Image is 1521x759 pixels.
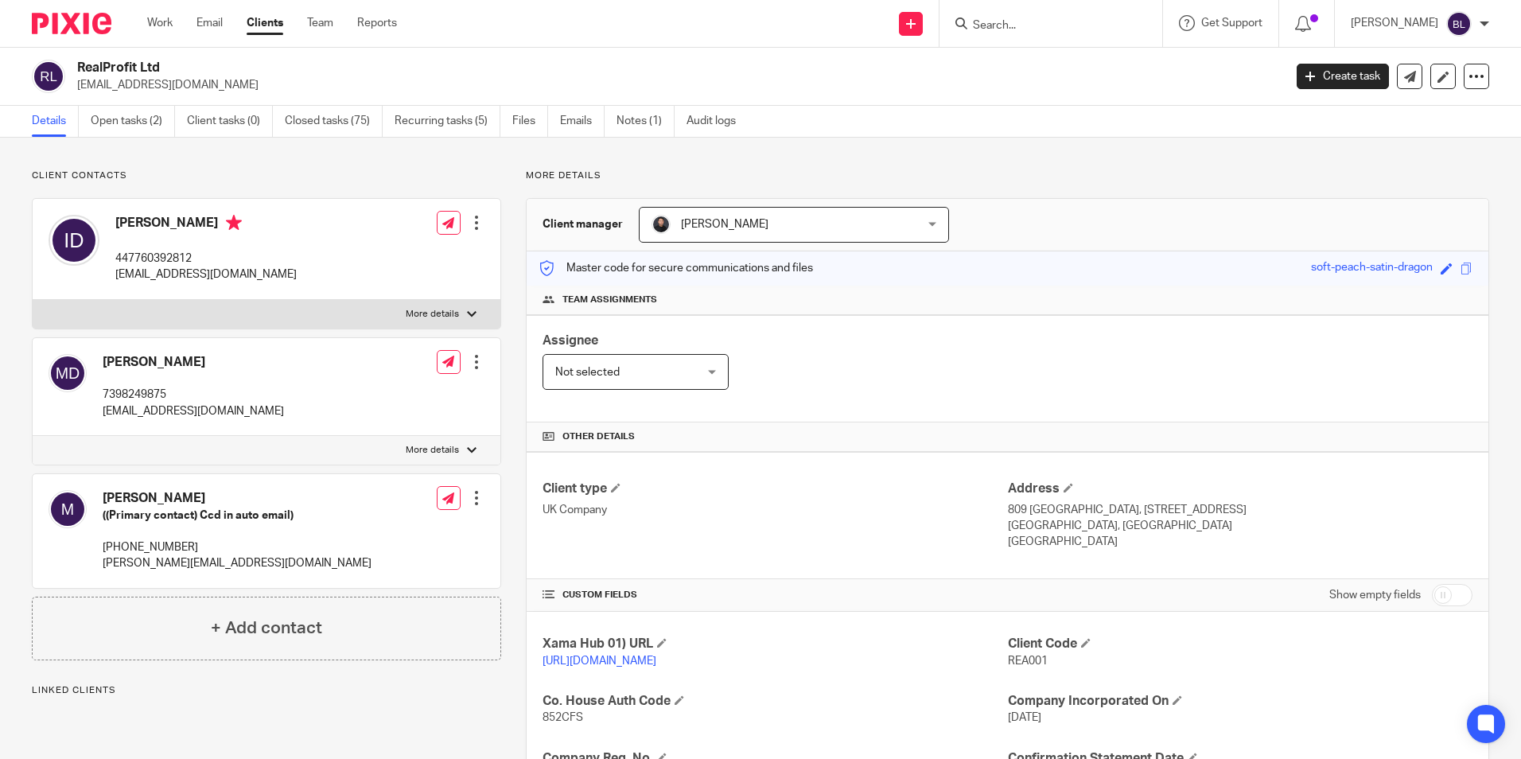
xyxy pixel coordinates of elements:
h4: [PERSON_NAME] [115,215,297,235]
input: Search [971,19,1114,33]
p: [EMAIL_ADDRESS][DOMAIN_NAME] [103,403,284,419]
h4: Xama Hub 01) URL [543,636,1007,652]
span: Team assignments [562,294,657,306]
h4: Company Incorporated On [1008,693,1472,710]
div: soft-peach-satin-dragon [1311,259,1433,278]
p: [PERSON_NAME] [1351,15,1438,31]
img: My%20Photo.jpg [652,215,671,234]
span: Not selected [555,367,620,378]
a: Client tasks (0) [187,106,273,137]
p: [EMAIL_ADDRESS][DOMAIN_NAME] [77,77,1273,93]
p: [PERSON_NAME][EMAIL_ADDRESS][DOMAIN_NAME] [103,555,371,571]
p: [PHONE_NUMBER] [103,539,371,555]
a: Notes (1) [617,106,675,137]
h4: CUSTOM FIELDS [543,589,1007,601]
h4: [PERSON_NAME] [103,354,284,371]
a: Create task [1297,64,1389,89]
a: Team [307,15,333,31]
a: Reports [357,15,397,31]
a: Audit logs [687,106,748,137]
a: Files [512,106,548,137]
p: Linked clients [32,684,501,697]
p: 447760392812 [115,251,297,267]
p: [GEOGRAPHIC_DATA], [GEOGRAPHIC_DATA] [1008,518,1472,534]
h3: Client manager [543,216,623,232]
a: Email [196,15,223,31]
p: 7398249875 [103,387,284,403]
p: Master code for secure communications and files [539,260,813,276]
a: Open tasks (2) [91,106,175,137]
span: Get Support [1201,18,1262,29]
span: REA001 [1008,656,1048,667]
p: More details [406,444,459,457]
img: svg%3E [49,215,99,266]
h4: Client Code [1008,636,1472,652]
h4: Co. House Auth Code [543,693,1007,710]
img: svg%3E [1446,11,1472,37]
a: Recurring tasks (5) [395,106,500,137]
a: Details [32,106,79,137]
p: More details [406,308,459,321]
span: 852CFS [543,712,583,723]
img: svg%3E [49,490,87,528]
img: Pixie [32,13,111,34]
img: svg%3E [49,354,87,392]
h4: Address [1008,481,1472,497]
a: Emails [560,106,605,137]
h5: ((Primary contact) Ccd in auto email) [103,508,371,524]
p: More details [526,169,1489,182]
p: 809 [GEOGRAPHIC_DATA], [STREET_ADDRESS] [1008,502,1472,518]
a: [URL][DOMAIN_NAME] [543,656,656,667]
p: [EMAIL_ADDRESS][DOMAIN_NAME] [115,267,297,282]
h4: + Add contact [211,616,322,640]
label: Show empty fields [1329,587,1421,603]
h2: RealProfit Ltd [77,60,1033,76]
i: Primary [226,215,242,231]
img: svg%3E [32,60,65,93]
h4: [PERSON_NAME] [103,490,371,507]
a: Work [147,15,173,31]
a: Clients [247,15,283,31]
span: Other details [562,430,635,443]
span: [PERSON_NAME] [681,219,768,230]
p: UK Company [543,502,1007,518]
h4: Client type [543,481,1007,497]
span: [DATE] [1008,712,1041,723]
p: Client contacts [32,169,501,182]
p: [GEOGRAPHIC_DATA] [1008,534,1472,550]
span: Assignee [543,334,598,347]
a: Closed tasks (75) [285,106,383,137]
